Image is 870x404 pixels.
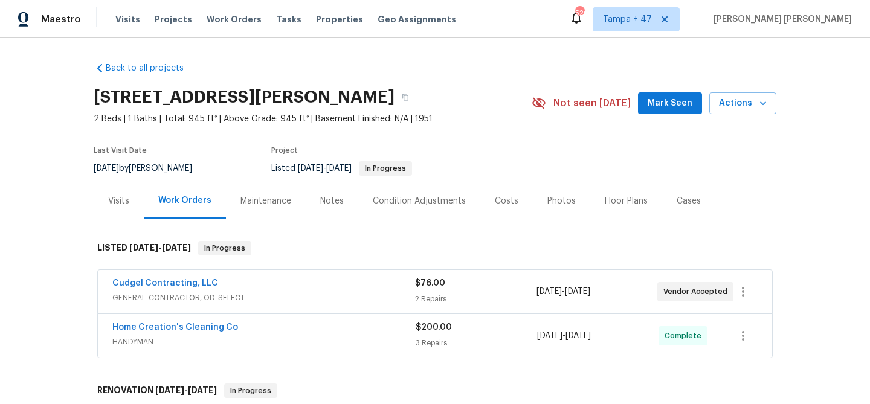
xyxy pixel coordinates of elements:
a: Back to all projects [94,62,210,74]
div: Floor Plans [605,195,648,207]
div: Work Orders [158,194,211,207]
button: Copy Address [395,86,416,108]
span: $76.00 [415,279,445,287]
div: Photos [547,195,576,207]
span: - [298,164,352,173]
a: Home Creation's Cleaning Co [112,323,238,332]
span: Tasks [276,15,301,24]
span: Complete [665,330,706,342]
span: Actions [719,96,767,111]
div: 3 Repairs [416,337,537,349]
a: Cudgel Contracting, LLC [112,279,218,287]
span: Vendor Accepted [663,286,732,298]
span: Work Orders [207,13,262,25]
span: Last Visit Date [94,147,147,154]
span: [DATE] [536,287,562,296]
span: [DATE] [537,332,562,340]
span: Tampa + 47 [603,13,652,25]
span: [DATE] [298,164,323,173]
button: Actions [709,92,776,115]
span: Project [271,147,298,154]
div: 2 Repairs [415,293,536,305]
span: Projects [155,13,192,25]
span: [DATE] [155,386,184,394]
div: by [PERSON_NAME] [94,161,207,176]
span: In Progress [199,242,250,254]
div: Condition Adjustments [373,195,466,207]
div: 520 [575,7,584,19]
span: GENERAL_CONTRACTOR, OD_SELECT [112,292,415,304]
span: Geo Assignments [378,13,456,25]
span: [DATE] [326,164,352,173]
span: Mark Seen [648,96,692,111]
h6: RENOVATION [97,383,217,398]
span: $200.00 [416,323,452,332]
h2: [STREET_ADDRESS][PERSON_NAME] [94,91,395,103]
span: [DATE] [565,287,590,296]
div: Notes [320,195,344,207]
button: Mark Seen [638,92,702,115]
div: Maintenance [240,195,291,207]
span: In Progress [225,385,276,397]
span: HANDYMAN [112,336,416,348]
span: - [536,286,590,298]
span: Listed [271,164,412,173]
span: 2 Beds | 1 Baths | Total: 945 ft² | Above Grade: 945 ft² | Basement Finished: N/A | 1951 [94,113,532,125]
span: Maestro [41,13,81,25]
div: Visits [108,195,129,207]
span: [DATE] [162,243,191,252]
div: Costs [495,195,518,207]
span: [DATE] [129,243,158,252]
span: - [155,386,217,394]
div: LISTED [DATE]-[DATE]In Progress [94,229,776,268]
span: [PERSON_NAME] [PERSON_NAME] [709,13,852,25]
span: Visits [115,13,140,25]
span: [DATE] [188,386,217,394]
span: - [129,243,191,252]
span: [DATE] [94,164,119,173]
div: Cases [677,195,701,207]
span: In Progress [360,165,411,172]
span: Not seen [DATE] [553,97,631,109]
span: Properties [316,13,363,25]
h6: LISTED [97,241,191,255]
span: - [537,330,591,342]
span: [DATE] [565,332,591,340]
